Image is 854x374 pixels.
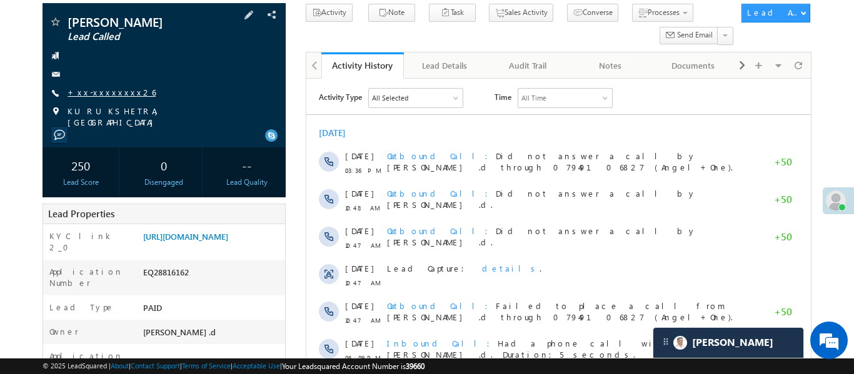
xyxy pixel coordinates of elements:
[176,184,233,195] span: details
[39,199,76,210] span: 10:47 AM
[81,297,166,307] span: Lead Capture:
[49,266,131,288] label: Application Number
[49,350,131,373] label: Application Status
[129,177,199,188] div: Disengaged
[212,154,282,177] div: --
[182,362,231,370] a: Terms of Service
[404,52,486,79] a: Lead Details
[39,236,76,247] span: 10:47 AM
[660,27,718,45] button: Send Email
[368,4,415,22] button: Note
[13,9,56,28] span: Activity Type
[648,7,680,17] span: Processes
[468,152,486,167] span: +50
[131,362,180,370] a: Contact Support
[406,362,424,371] span: 39660
[140,302,285,319] div: PAID
[747,7,800,18] div: Lead Actions
[66,14,102,25] div: All Selected
[39,72,67,83] span: [DATE]
[81,147,390,169] span: Did not answer a call by [PERSON_NAME] .d.
[306,4,353,22] button: Activity
[39,353,76,365] span: 06:06 PM
[81,339,450,350] div: .
[143,327,216,337] span: [PERSON_NAME] .d
[81,259,191,270] span: Inbound Call
[68,16,218,28] span: [PERSON_NAME]
[487,52,570,79] a: Audit Trail
[661,337,671,347] img: carter-drag
[567,4,618,22] button: Converse
[673,336,687,350] img: Carter
[652,52,735,79] a: Documents
[48,207,114,220] span: Lead Properties
[13,49,53,60] div: [DATE]
[662,58,723,73] div: Documents
[489,4,553,22] button: Sales Activity
[414,58,475,73] div: Lead Details
[49,326,79,337] label: Owner
[677,29,713,41] span: Send Email
[81,339,166,350] span: Lead Capture:
[39,339,67,350] span: [DATE]
[143,231,228,242] a: [URL][DOMAIN_NAME]
[188,9,205,28] span: Time
[129,154,199,177] div: 0
[468,115,486,130] span: +50
[68,31,218,43] span: Lead Called
[49,230,131,253] label: KYC link 2_0
[741,4,810,22] button: Lead Actions
[39,273,76,285] span: 06:09 PM
[81,109,189,120] span: Outbound Call
[81,184,450,195] div: .
[68,106,263,128] span: KURUKSHETRA, [GEOGRAPHIC_DATA]
[46,154,116,177] div: 250
[81,222,189,232] span: Outbound Call
[632,4,693,22] button: Processes
[653,327,804,358] div: carter-dragCarter[PERSON_NAME]
[81,297,450,308] div: .
[468,77,486,92] span: +50
[81,72,426,94] span: Did not answer a call by [PERSON_NAME] .d through 07949106827 (Angel+One).
[331,59,394,71] div: Activity History
[39,124,76,135] span: 10:48 AM
[39,147,67,158] span: [DATE]
[81,72,189,82] span: Outbound Call
[39,311,76,333] span: 06:07 PM
[570,52,652,79] a: Notes
[81,259,362,281] span: Had a phone call with [PERSON_NAME] .d. Duration:5 seconds.
[39,184,67,195] span: [DATE]
[176,297,233,307] span: details
[43,360,424,372] span: © 2025 LeadSquared | | | | |
[321,52,404,79] a: Activity History
[692,337,773,348] span: Carter
[63,10,156,29] div: All Selected
[233,362,280,370] a: Acceptable Use
[39,161,76,172] span: 10:47 AM
[39,222,67,233] span: [DATE]
[140,266,285,283] div: EQ28816162
[215,14,240,25] div: All Time
[39,297,67,308] span: [DATE]
[81,147,189,157] span: Outbound Call
[49,302,114,313] label: Lead Type
[468,227,486,242] span: +50
[81,184,166,195] span: Lead Capture:
[39,109,67,121] span: [DATE]
[282,362,424,371] span: Your Leadsquared Account Number is
[46,177,116,188] div: Lead Score
[81,222,426,244] span: Failed to place a call from [PERSON_NAME] .d through 07949106827 (Angel+One).
[429,4,476,22] button: Task
[81,109,390,131] span: Did not answer a call by [PERSON_NAME] .d.
[111,362,129,370] a: About
[212,177,282,188] div: Lead Quality
[580,58,641,73] div: Notes
[39,259,67,270] span: [DATE]
[68,87,156,97] a: +xx-xxxxxxxx26
[497,58,558,73] div: Audit Trail
[39,86,76,97] span: 03:36 PM
[176,339,233,350] span: details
